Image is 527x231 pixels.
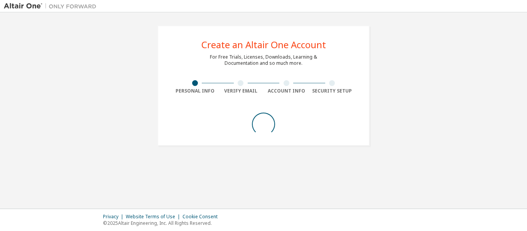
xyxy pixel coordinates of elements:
div: Cookie Consent [182,214,222,220]
div: For Free Trials, Licenses, Downloads, Learning & Documentation and so much more. [210,54,317,66]
div: Security Setup [309,88,355,94]
div: Personal Info [172,88,218,94]
div: Privacy [103,214,126,220]
div: Verify Email [218,88,264,94]
p: © 2025 Altair Engineering, Inc. All Rights Reserved. [103,220,222,226]
div: Website Terms of Use [126,214,182,220]
img: Altair One [4,2,100,10]
div: Account Info [263,88,309,94]
div: Create an Altair One Account [201,40,326,49]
